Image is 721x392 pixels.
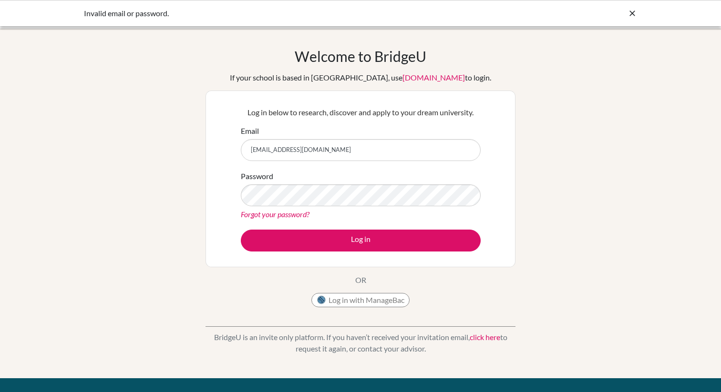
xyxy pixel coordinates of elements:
label: Password [241,171,273,182]
button: Log in with ManageBac [311,293,410,307]
button: Log in [241,230,481,251]
a: click here [470,332,500,342]
a: [DOMAIN_NAME] [402,73,465,82]
p: BridgeU is an invite only platform. If you haven’t received your invitation email, to request it ... [206,332,515,354]
div: Invalid email or password. [84,8,494,19]
div: If your school is based in [GEOGRAPHIC_DATA], use to login. [230,72,491,83]
a: Forgot your password? [241,210,309,219]
label: Email [241,125,259,137]
p: OR [355,274,366,286]
p: Log in below to research, discover and apply to your dream university. [241,107,481,118]
h1: Welcome to BridgeU [295,48,426,65]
